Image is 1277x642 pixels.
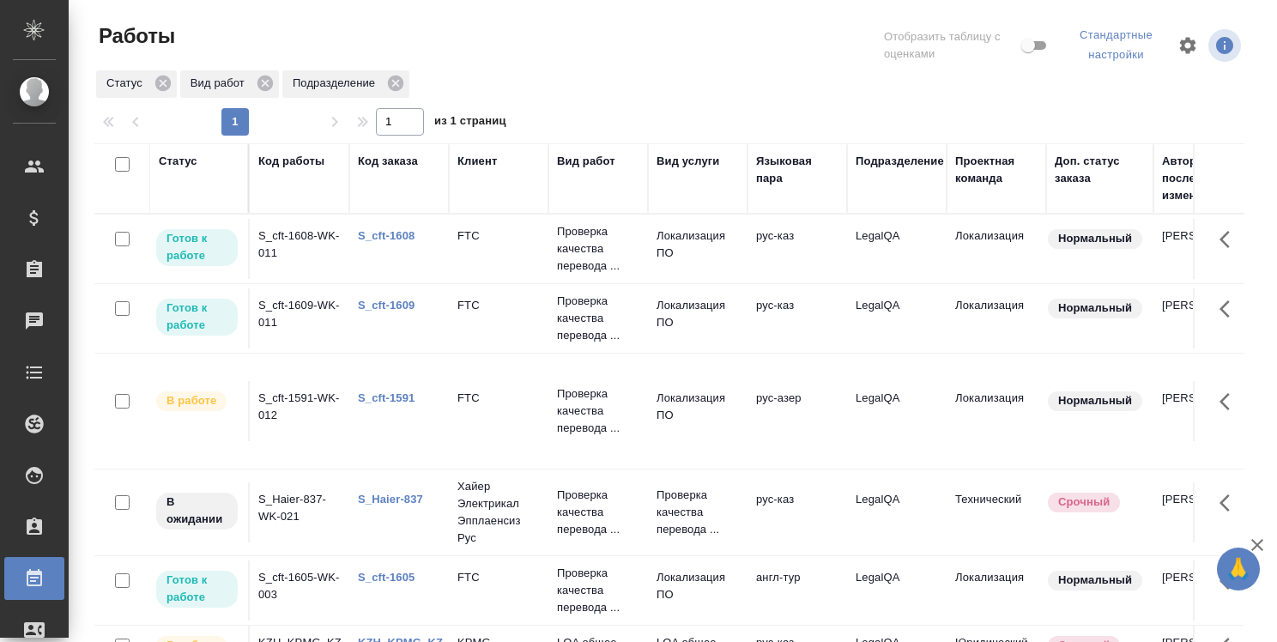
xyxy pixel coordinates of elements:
td: [PERSON_NAME] [1153,560,1253,621]
button: Здесь прячутся важные кнопки [1209,482,1250,524]
td: S_cft-1605-WK-003 [250,560,349,621]
button: Здесь прячутся важные кнопки [1209,219,1250,260]
td: рус-каз [747,288,847,348]
td: LegalQA [847,482,947,542]
p: FTC [457,297,540,314]
p: Нормальный [1058,230,1132,247]
span: Работы [94,22,175,50]
div: Исполнитель может приступить к работе [154,569,239,609]
div: Исполнитель назначен, приступать к работе пока рано [154,491,239,531]
p: Хайер Электрикал Эпплаенсиз Рус [457,478,540,547]
p: В работе [166,392,216,409]
button: 🙏 [1217,548,1260,591]
p: Проверка качества перевода ... [557,565,639,616]
p: Готов к работе [166,572,227,606]
td: Локализация [947,560,1046,621]
div: Языковая пара [756,153,838,187]
td: S_Haier-837-WK-021 [250,482,349,542]
td: Локализация [947,288,1046,348]
div: Вид услуги [657,153,720,170]
a: S_cft-1605 [358,571,415,584]
button: Здесь прячутся важные кнопки [1209,560,1250,602]
div: Статус [96,70,177,98]
td: Локализация [947,381,1046,441]
span: 🙏 [1224,551,1253,587]
p: Проверка качества перевода ... [557,223,639,275]
div: Доп. статус заказа [1055,153,1145,187]
td: S_cft-1608-WK-011 [250,219,349,279]
p: Статус [106,75,148,92]
div: Проектная команда [955,153,1038,187]
p: FTC [457,227,540,245]
p: В ожидании [166,494,227,528]
a: S_cft-1609 [358,299,415,312]
div: Код работы [258,153,324,170]
td: LegalQA [847,560,947,621]
span: Настроить таблицу [1167,25,1208,66]
td: LegalQA [847,381,947,441]
p: Локализация ПО [657,227,739,262]
span: Отобразить таблицу с оценками [884,28,1018,63]
td: S_cft-1591-WK-012 [250,381,349,441]
td: LegalQA [847,288,947,348]
td: LegalQA [847,219,947,279]
div: Исполнитель выполняет работу [154,390,239,413]
p: FTC [457,390,540,407]
div: Исполнитель может приступить к работе [154,227,239,268]
div: split button [1065,22,1167,69]
div: Статус [159,153,197,170]
button: Здесь прячутся важные кнопки [1209,288,1250,330]
div: Вид работ [557,153,615,170]
p: Локализация ПО [657,297,739,331]
td: рус-каз [747,219,847,279]
p: Готов к работе [166,300,227,334]
td: англ-тур [747,560,847,621]
p: Нормальный [1058,572,1132,589]
td: рус-азер [747,381,847,441]
button: Здесь прячутся важные кнопки [1209,381,1250,422]
td: Технический [947,482,1046,542]
a: S_cft-1608 [358,229,415,242]
div: Исполнитель может приступить к работе [154,297,239,337]
td: [PERSON_NAME] [1153,219,1253,279]
td: [PERSON_NAME] [1153,482,1253,542]
td: S_cft-1609-WK-011 [250,288,349,348]
td: рус-каз [747,482,847,542]
p: Проверка качества перевода ... [557,385,639,437]
td: [PERSON_NAME] [1153,288,1253,348]
p: Нормальный [1058,300,1132,317]
p: Проверка качества перевода ... [657,487,739,538]
div: Вид работ [180,70,279,98]
span: Посмотреть информацию [1208,29,1244,62]
div: Клиент [457,153,497,170]
p: Проверка качества перевода ... [557,487,639,538]
div: Код заказа [358,153,418,170]
span: из 1 страниц [434,111,506,136]
p: Готов к работе [166,230,227,264]
div: Подразделение [282,70,409,98]
a: S_cft-1591 [358,391,415,404]
div: Автор последнего изменения [1162,153,1244,204]
p: Вид работ [191,75,251,92]
p: Локализация ПО [657,390,739,424]
p: Подразделение [293,75,381,92]
div: Подразделение [856,153,944,170]
a: S_Haier-837 [358,493,423,506]
td: Локализация [947,219,1046,279]
p: Проверка качества перевода ... [557,293,639,344]
p: Локализация ПО [657,569,739,603]
p: FTC [457,569,540,586]
td: [PERSON_NAME] [1153,381,1253,441]
p: Нормальный [1058,392,1132,409]
p: Срочный [1058,494,1110,511]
